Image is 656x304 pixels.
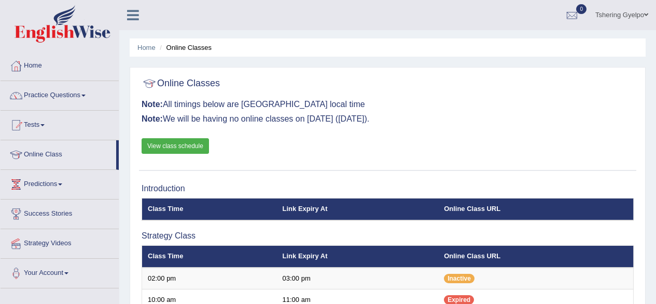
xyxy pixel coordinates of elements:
li: Online Classes [157,43,212,52]
th: Class Time [142,199,277,220]
a: Practice Questions [1,81,119,107]
a: Home [137,44,156,51]
th: Link Expiry At [277,246,439,268]
b: Note: [142,114,163,123]
h3: We will be having no online classes on [DATE] ([DATE]). [142,114,634,124]
th: Online Class URL [438,246,633,268]
span: Inactive [444,274,474,283]
span: 0 [576,4,587,14]
h3: All timings below are [GEOGRAPHIC_DATA] local time [142,100,634,109]
td: 02:00 pm [142,268,277,289]
b: Note: [142,100,163,109]
td: 03:00 pm [277,268,439,289]
a: Success Stories [1,200,119,226]
th: Online Class URL [438,199,633,220]
a: Your Account [1,259,119,285]
a: View class schedule [142,138,209,154]
th: Class Time [142,246,277,268]
a: Tests [1,111,119,137]
h2: Online Classes [142,76,220,91]
a: Predictions [1,170,119,196]
a: Strategy Videos [1,229,119,255]
th: Link Expiry At [277,199,439,220]
a: Online Class [1,140,116,166]
h3: Strategy Class [142,231,634,241]
h3: Introduction [142,184,634,193]
a: Home [1,51,119,77]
